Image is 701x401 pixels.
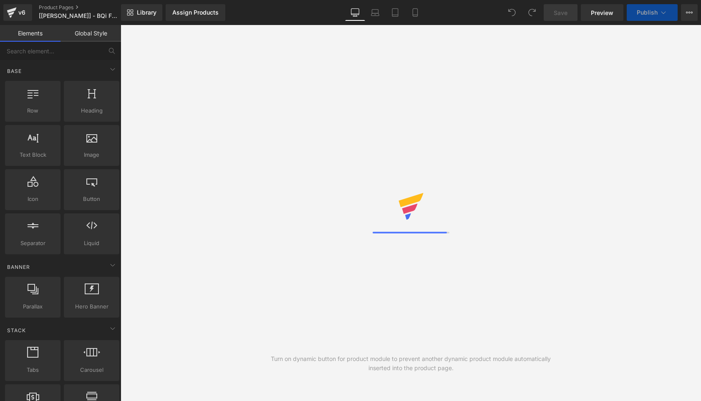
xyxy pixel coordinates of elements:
span: Tabs [8,366,58,374]
span: [[PERSON_NAME]] - BQi Fat Tire 300 Step-over BK [39,13,119,19]
button: More [681,4,698,21]
span: Preview [591,8,613,17]
span: Image [66,150,117,159]
a: v6 [3,4,32,21]
span: Save [554,8,567,17]
span: Text Block [8,150,58,159]
span: Heading [66,106,117,115]
div: Assign Products [172,9,219,16]
a: Tablet [385,4,405,21]
span: Separator [8,239,58,248]
div: Turn on dynamic button for product module to prevent another dynamic product module automatically... [266,354,556,373]
span: Row [8,106,58,115]
a: Laptop [365,4,385,21]
button: Redo [524,4,540,21]
span: Base [6,67,23,75]
a: Product Pages [39,4,135,11]
span: Banner [6,263,31,271]
span: Stack [6,326,27,334]
span: Button [66,195,117,203]
a: Preview [581,4,623,21]
a: Mobile [405,4,425,21]
button: Publish [627,4,678,21]
span: Library [137,9,156,16]
span: Carousel [66,366,117,374]
span: Hero Banner [66,302,117,311]
a: Desktop [345,4,365,21]
button: Undo [504,4,520,21]
a: New Library [121,4,162,21]
span: Liquid [66,239,117,248]
span: Publish [637,9,658,16]
a: Global Style [61,25,121,42]
span: Icon [8,195,58,203]
div: v6 [17,7,27,18]
span: Parallax [8,302,58,311]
